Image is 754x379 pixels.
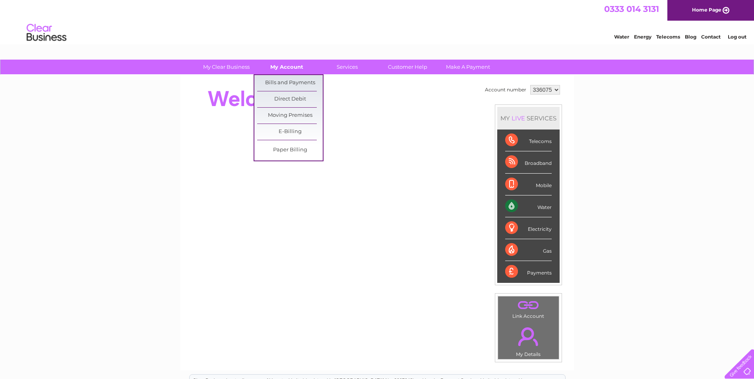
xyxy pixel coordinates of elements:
[257,75,323,91] a: Bills and Payments
[604,4,659,14] a: 0333 014 3131
[497,107,560,130] div: MY SERVICES
[634,34,651,40] a: Energy
[257,91,323,107] a: Direct Debit
[500,323,557,350] a: .
[500,298,557,312] a: .
[505,151,552,173] div: Broadband
[375,60,440,74] a: Customer Help
[505,130,552,151] div: Telecoms
[614,34,629,40] a: Water
[510,114,527,122] div: LIVE
[483,83,528,97] td: Account number
[254,60,320,74] a: My Account
[257,124,323,140] a: E-Billing
[701,34,721,40] a: Contact
[685,34,696,40] a: Blog
[190,4,565,39] div: Clear Business is a trading name of Verastar Limited (registered in [GEOGRAPHIC_DATA] No. 3667643...
[194,60,259,74] a: My Clear Business
[505,174,552,195] div: Mobile
[435,60,501,74] a: Make A Payment
[505,217,552,239] div: Electricity
[505,195,552,217] div: Water
[257,108,323,124] a: Moving Premises
[728,34,746,40] a: Log out
[26,21,67,45] img: logo.png
[498,321,559,360] td: My Details
[656,34,680,40] a: Telecoms
[505,239,552,261] div: Gas
[505,261,552,282] div: Payments
[498,296,559,321] td: Link Account
[314,60,380,74] a: Services
[257,142,323,158] a: Paper Billing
